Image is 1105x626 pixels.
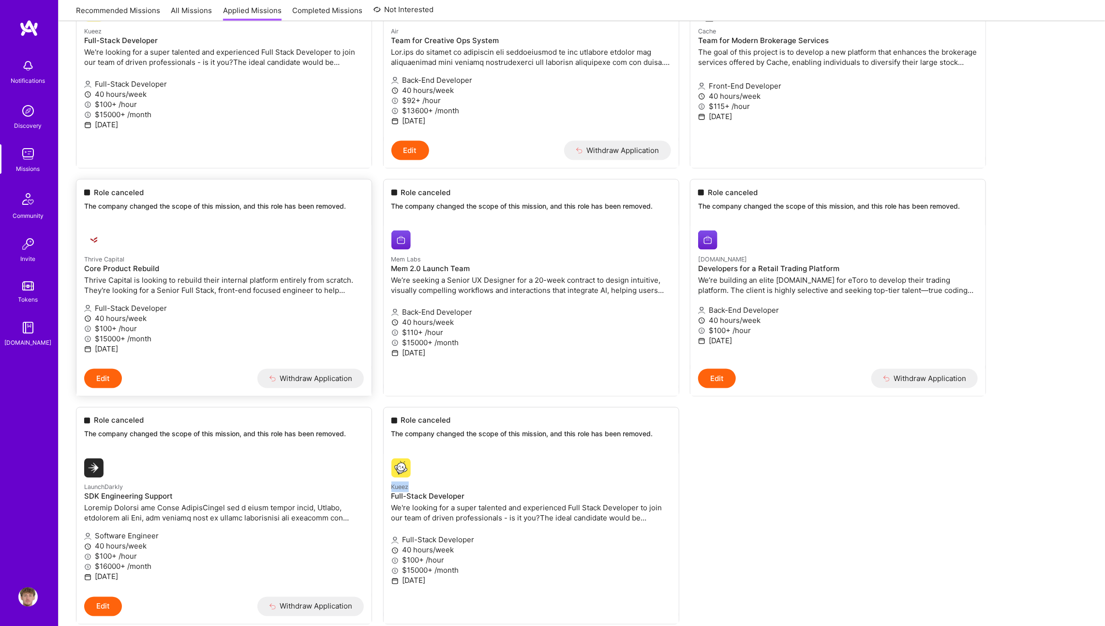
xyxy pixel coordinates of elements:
p: $100+ /hour [84,323,364,334]
i: icon MoneyGray [84,325,91,333]
img: Invite [18,234,38,254]
i: icon MoneyGray [391,107,399,115]
p: Lor.ips do sitamet co adipiscin eli seddoeiusmod te inc utlabore etdolor mag aliquaenimad mini ve... [391,47,671,67]
p: [DATE] [698,336,978,346]
button: Withdraw Application [257,597,364,616]
small: Thrive Capital [84,256,124,263]
p: $100+ /hour [84,551,364,562]
div: Tokens [18,294,38,305]
a: Completed Missions [293,5,363,21]
i: icon Applicant [391,77,399,84]
div: Missions [16,164,40,174]
h4: SDK Engineering Support [84,492,364,501]
p: $100+ /hour [698,325,978,336]
h4: Developers for a Retail Trading Platform [698,264,978,273]
p: 40 hours/week [84,541,364,551]
i: icon MoneyGray [84,564,91,571]
img: etoro.com company logo [698,230,717,250]
p: $16000+ /month [84,562,364,572]
img: teamwork [18,144,38,164]
p: Thrive Capital is looking to rebuild their internal platform entirely from scratch. They're looki... [84,275,364,295]
p: Loremip Dolorsi ame Conse AdipisCingel sed d eiusm tempor incid, Utlabo, etdolorem ali Eni, adm v... [84,503,364,523]
img: guide book [18,318,38,337]
button: Edit [84,597,122,616]
img: discovery [18,101,38,121]
i: icon Calendar [84,574,91,581]
p: The company changed the scope of this mission, and this role has been removed. [84,201,364,211]
h4: Team for Creative Ops System [391,36,671,45]
p: Back-End Developer [391,75,671,85]
img: Community [16,187,40,211]
i: icon Clock [698,317,705,324]
button: Edit [84,369,122,388]
i: icon Clock [391,87,399,94]
span: Role canceled [708,187,758,198]
p: We’re building an elite [DOMAIN_NAME] for eToro to develop their trading platform. The client is ... [698,275,978,295]
img: User Avatar [18,587,38,607]
a: LaunchDarkly company logoLaunchDarklySDK Engineering SupportLoremip Dolorsi ame Conse AdipisCinge... [76,451,372,597]
button: Edit [391,141,429,160]
img: bell [18,56,38,76]
p: $13600+ /month [391,106,671,116]
p: [DATE] [391,116,671,126]
i: icon MoneyGray [84,336,91,343]
div: Notifications [11,76,45,86]
i: icon Applicant [84,305,91,312]
img: Thrive Capital company logo [84,230,104,250]
p: $92+ /hour [391,95,671,106]
div: Invite [21,254,36,264]
i: icon Calendar [84,346,91,353]
button: Withdraw Application [871,369,978,388]
a: Recommended Missions [76,5,160,21]
p: [DATE] [84,344,364,354]
h4: Core Product Rebuild [84,264,364,273]
div: [DOMAIN_NAME] [5,337,52,348]
i: icon Calendar [391,118,399,125]
small: [DOMAIN_NAME] [698,256,747,263]
img: tokens [22,281,34,290]
p: 40 hours/week [698,315,978,325]
a: User Avatar [16,587,40,607]
small: LaunchDarkly [84,484,123,491]
span: Role canceled [94,415,144,426]
i: icon Applicant [698,307,705,314]
img: logo [19,19,39,37]
a: etoro.com company logo[DOMAIN_NAME]Developers for a Retail Trading PlatformWe’re building an elit... [690,223,986,369]
button: Withdraw Application [257,369,364,388]
button: Withdraw Application [564,141,671,160]
p: The company changed the scope of this mission, and this role has been removed. [84,429,364,439]
i: icon Clock [84,543,91,550]
p: 40 hours/week [84,313,364,323]
small: Air [391,28,399,35]
img: LaunchDarkly company logo [84,458,104,478]
i: icon MoneyGray [84,553,91,561]
div: Discovery [15,121,42,131]
i: icon MoneyGray [391,97,399,105]
a: Not Interested [373,4,434,21]
p: Back-End Developer [698,305,978,315]
i: icon Clock [84,315,91,322]
p: The company changed the scope of this mission, and this role has been removed. [698,201,978,211]
i: icon MoneyGray [698,327,705,335]
p: 40 hours/week [391,85,671,95]
a: Applied Missions [223,5,282,21]
p: Full-Stack Developer [84,303,364,313]
i: icon Calendar [698,337,705,345]
p: [DATE] [84,572,364,582]
div: Community [13,211,44,221]
a: All Missions [171,5,212,21]
p: Software Engineer [84,531,364,541]
i: icon Applicant [84,533,91,540]
span: Role canceled [94,187,144,198]
a: Thrive Capital company logoThrive CapitalCore Product RebuildThrive Capital is looking to rebuild... [76,223,372,369]
button: Edit [698,369,736,388]
p: $15000+ /month [84,334,364,344]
